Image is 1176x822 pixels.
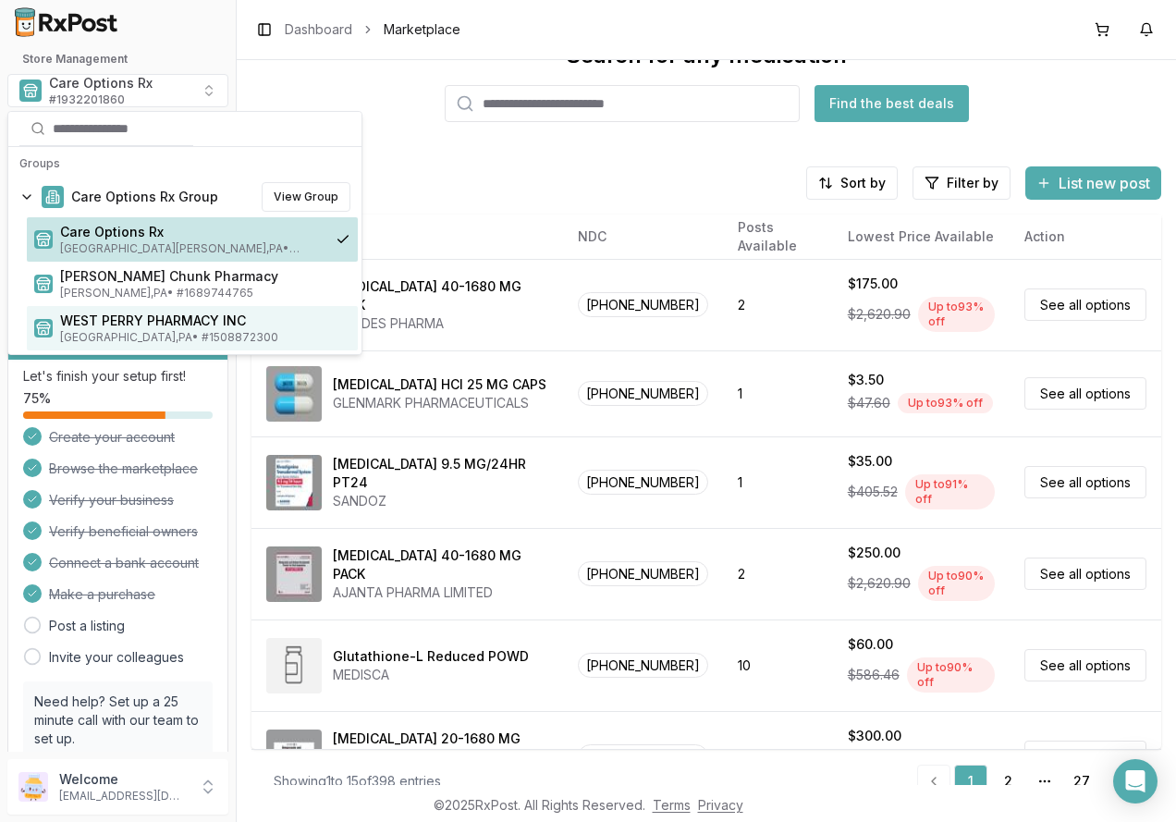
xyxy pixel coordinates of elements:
[266,638,322,693] img: Glutathione-L Reduced POWD
[12,151,358,177] div: Groups
[285,20,352,39] a: Dashboard
[1024,466,1146,498] a: See all options
[1025,166,1161,200] button: List new post
[71,188,218,206] span: Care Options Rx Group
[333,583,548,602] div: AJANTA PHARMA LIMITED
[49,554,199,572] span: Connect a bank account
[1010,215,1161,259] th: Action
[918,749,995,784] div: Up to 89 % off
[1025,176,1161,194] a: List new post
[1024,558,1146,590] a: See all options
[848,544,900,562] div: $250.00
[60,223,321,241] span: Care Options Rx
[991,765,1024,798] a: 2
[23,367,213,386] p: Let's finish your setup first!
[578,744,708,769] span: [PHONE_NUMBER]
[333,277,548,314] div: [MEDICAL_DATA] 40-1680 MG PACK
[7,52,228,67] h2: Store Management
[333,546,548,583] div: [MEDICAL_DATA] 40-1680 MG PACK
[34,749,105,765] a: Book a call
[266,455,322,510] img: Rivastigmine 9.5 MG/24HR PT24
[49,522,198,541] span: Verify beneficial owners
[60,267,350,286] span: [PERSON_NAME] Chunk Pharmacy
[563,215,723,259] th: NDC
[333,314,548,333] div: STRIDES PHARMA
[578,561,708,586] span: [PHONE_NUMBER]
[262,182,350,212] button: View Group
[23,389,51,408] span: 75 %
[333,394,546,412] div: GLENMARK PHARMACEUTICALS
[578,653,708,678] span: [PHONE_NUMBER]
[34,693,202,748] p: Need help? Set up a 25 minute call with our team to set up.
[333,647,529,666] div: Glutathione-L Reduced POWD
[59,789,188,804] p: [EMAIL_ADDRESS][DOMAIN_NAME]
[848,574,911,593] span: $2,620.90
[266,366,322,422] img: Atomoxetine HCl 25 MG CAPS
[266,546,322,602] img: Omeprazole-Sodium Bicarbonate 40-1680 MG PACK
[723,620,832,711] td: 10
[815,85,969,122] button: Find the best deals
[840,174,886,192] span: Sort by
[384,20,460,39] span: Marketplace
[274,772,441,791] div: Showing 1 to 15 of 398 entries
[1102,765,1139,798] a: Go to next page
[653,797,691,813] a: Terms
[848,452,892,471] div: $35.00
[898,393,993,413] div: Up to 93 % off
[905,474,995,509] div: Up to 91 % off
[333,730,548,767] div: [MEDICAL_DATA] 20-1680 MG PACK
[251,215,563,259] th: Drug Name
[49,92,125,107] span: # 1932201860
[49,648,184,667] a: Invite your colleagues
[723,528,832,620] td: 2
[285,20,460,39] nav: breadcrumb
[49,585,155,604] span: Make a purchase
[1024,741,1146,773] a: See all options
[60,241,321,256] span: [GEOGRAPHIC_DATA][PERSON_NAME] , PA • # 1932201860
[60,312,350,330] span: WEST PERRY PHARMACY INC
[698,797,743,813] a: Privacy
[947,174,998,192] span: Filter by
[59,770,188,789] p: Welcome
[7,7,126,37] img: RxPost Logo
[333,492,548,510] div: SANDOZ
[848,305,911,324] span: $2,620.90
[333,666,529,684] div: MEDISCA
[848,666,900,684] span: $586.46
[7,74,228,107] button: Select a view
[578,292,708,317] span: [PHONE_NUMBER]
[848,371,884,389] div: $3.50
[723,436,832,528] td: 1
[1059,172,1150,194] span: List new post
[1024,649,1146,681] a: See all options
[1065,765,1098,798] a: 27
[913,166,1011,200] button: Filter by
[60,286,350,301] span: [PERSON_NAME] , PA • # 1689744765
[49,460,198,478] span: Browse the marketplace
[49,491,174,509] span: Verify your business
[18,772,48,802] img: User avatar
[266,730,322,785] img: Omeprazole-Sodium Bicarbonate 20-1680 MG PACK
[49,74,153,92] span: Care Options Rx
[723,350,832,436] td: 1
[49,617,125,635] a: Post a listing
[723,711,832,803] td: 2
[578,381,708,406] span: [PHONE_NUMBER]
[1024,377,1146,410] a: See all options
[848,275,898,293] div: $175.00
[723,259,832,350] td: 2
[917,765,1139,798] nav: pagination
[723,215,832,259] th: Posts Available
[907,657,995,693] div: Up to 90 % off
[833,215,1010,259] th: Lowest Price Available
[49,428,175,447] span: Create your account
[918,566,995,601] div: Up to 90 % off
[578,470,708,495] span: [PHONE_NUMBER]
[918,297,995,332] div: Up to 93 % off
[333,455,548,492] div: [MEDICAL_DATA] 9.5 MG/24HR PT24
[954,765,987,798] a: 1
[1113,759,1158,804] div: Open Intercom Messenger
[333,375,546,394] div: [MEDICAL_DATA] HCl 25 MG CAPS
[848,483,898,501] span: $405.52
[848,635,893,654] div: $60.00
